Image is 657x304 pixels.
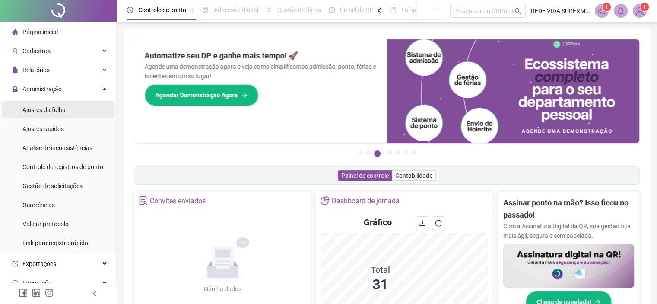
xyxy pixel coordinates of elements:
[403,150,408,155] button: 6
[22,29,58,35] span: Página inicial
[602,3,611,11] sup: 1
[139,196,148,205] span: solution
[388,150,392,155] button: 4
[22,106,66,113] span: Ajustes da folha
[19,288,28,297] span: facebook
[22,125,64,132] span: Ajustes rápidos
[22,67,50,74] span: Relatórios
[12,48,18,54] span: user-add
[145,84,258,106] button: Agendar Demonstração Agora
[12,67,18,73] span: file
[32,288,41,297] span: linkedin
[640,3,649,11] sup: Atualize o seu contato no menu Meus Dados
[12,280,18,286] span: sync
[340,6,374,13] span: Painel do DP
[531,6,590,16] span: REDE VIDA SUPERMERCADOS LTDA
[22,48,51,54] span: Cadastros
[22,86,62,93] span: Administração
[411,150,416,155] button: 7
[432,7,438,13] span: ellipsis
[22,279,54,286] span: Integrações
[377,8,382,13] span: pushpin
[617,7,625,15] span: bell
[150,194,206,208] div: Convites enviados
[12,29,18,35] span: home
[395,172,432,179] span: Contabilidade
[401,6,457,13] span: Folha de pagamento
[396,150,400,155] button: 5
[22,240,88,246] span: Link para registro rápido
[364,216,392,228] h4: Gráfico
[22,182,83,189] span: Gestão de solicitações
[366,150,371,155] button: 2
[359,150,363,155] button: 1
[145,50,377,62] h2: Automatize seu DP e ganhe mais tempo! 🚀
[390,7,396,13] span: book
[127,7,133,13] span: clock-circle
[266,7,272,13] span: sun
[145,62,377,81] p: Agende uma demonstração agora e veja como simplificamos admissão, ponto, férias e holerites em um...
[419,220,426,227] span: download
[503,244,634,288] img: banner%2F02c71560-61a6-44d4-94b9-c8ab97240462.png
[435,220,442,227] span: reload
[190,8,195,13] span: pushpin
[22,144,92,151] span: Análise de inconsistências
[156,90,238,100] span: Agendar Demonstração Agora
[22,260,56,267] span: Exportações
[183,284,263,294] div: Não há dados
[643,4,646,10] span: 1
[92,291,98,297] span: left
[633,4,646,17] img: 1924
[203,7,209,13] span: file-done
[22,163,103,170] span: Controle de registros de ponto
[374,150,381,157] button: 3
[45,288,54,297] span: instagram
[321,196,330,205] span: pie-chart
[605,4,608,10] span: 1
[12,86,18,92] span: lock
[241,92,248,98] span: arrow-right
[329,7,335,13] span: dashboard
[22,221,69,227] span: Validar protocolo
[277,6,321,13] span: Gestão de férias
[503,197,634,221] h2: Assinar ponto na mão? Isso ficou no passado!
[598,7,606,15] span: notification
[138,6,186,13] span: Controle de ponto
[12,261,18,267] span: export
[214,6,258,13] span: Admissão digital
[503,221,634,240] p: Com a Assinatura Digital da QR, sua gestão fica mais ágil, segura e sem papelada.
[341,172,389,179] span: Painel de controle
[22,202,55,208] span: Ocorrências
[514,8,521,14] span: search
[387,39,640,143] img: banner%2Fd57e337e-a0d3-4837-9615-f134fc33a8e6.png
[332,194,400,208] div: Dashboard de jornada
